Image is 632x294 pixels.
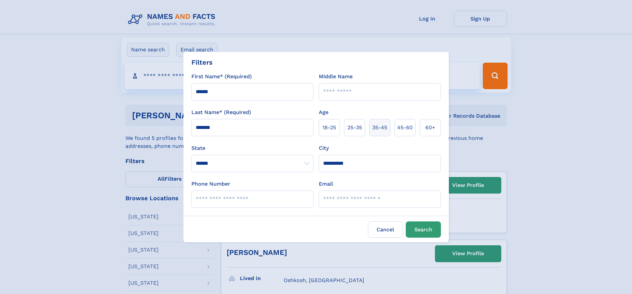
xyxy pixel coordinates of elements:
label: Cancel [368,221,403,238]
span: 35‑45 [372,124,387,132]
span: 45‑60 [397,124,413,132]
button: Search [406,221,441,238]
label: Phone Number [191,180,230,188]
span: 18‑25 [322,124,336,132]
label: Age [319,108,328,116]
label: First Name* (Required) [191,73,252,81]
div: Filters [191,57,213,67]
span: 60+ [425,124,435,132]
label: Middle Name [319,73,353,81]
label: Last Name* (Required) [191,108,251,116]
span: 25‑35 [347,124,362,132]
label: State [191,144,314,152]
label: City [319,144,329,152]
label: Email [319,180,333,188]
